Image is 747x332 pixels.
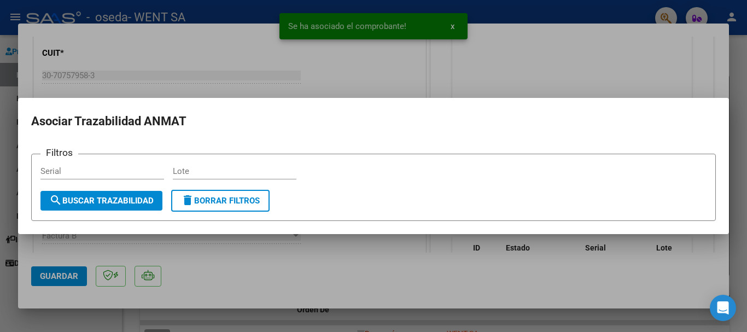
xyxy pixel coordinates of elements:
[49,196,154,206] span: Buscar Trazabilidad
[31,111,716,132] h2: Asociar Trazabilidad ANMAT
[49,194,62,207] mat-icon: search
[181,194,194,207] mat-icon: delete
[710,295,736,321] div: Open Intercom Messenger
[40,191,162,211] button: Buscar Trazabilidad
[181,196,260,206] span: Borrar Filtros
[171,190,270,212] button: Borrar Filtros
[40,145,78,160] h3: Filtros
